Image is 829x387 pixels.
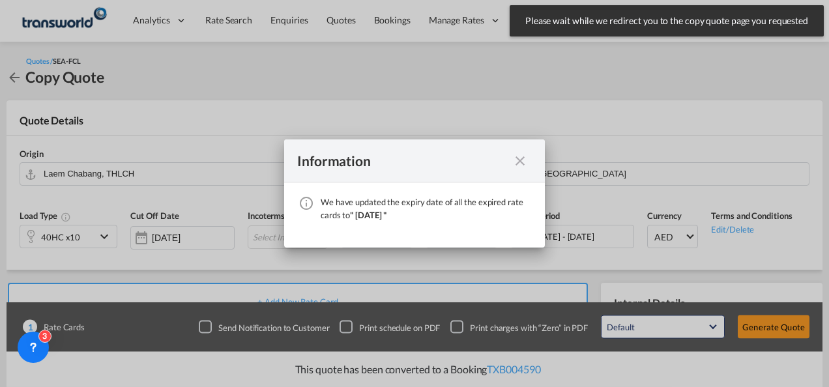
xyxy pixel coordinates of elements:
md-dialog: We have ... [284,139,545,248]
div: Information [297,152,508,169]
div: We have updated the expiry date of all the expired rate cards to [321,195,532,222]
span: " [DATE] " [350,210,386,220]
span: Please wait while we redirect you to the copy quote page you requested [521,14,812,27]
md-icon: icon-information-outline [298,195,314,211]
md-icon: icon-close fg-AAA8AD cursor [512,153,528,169]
